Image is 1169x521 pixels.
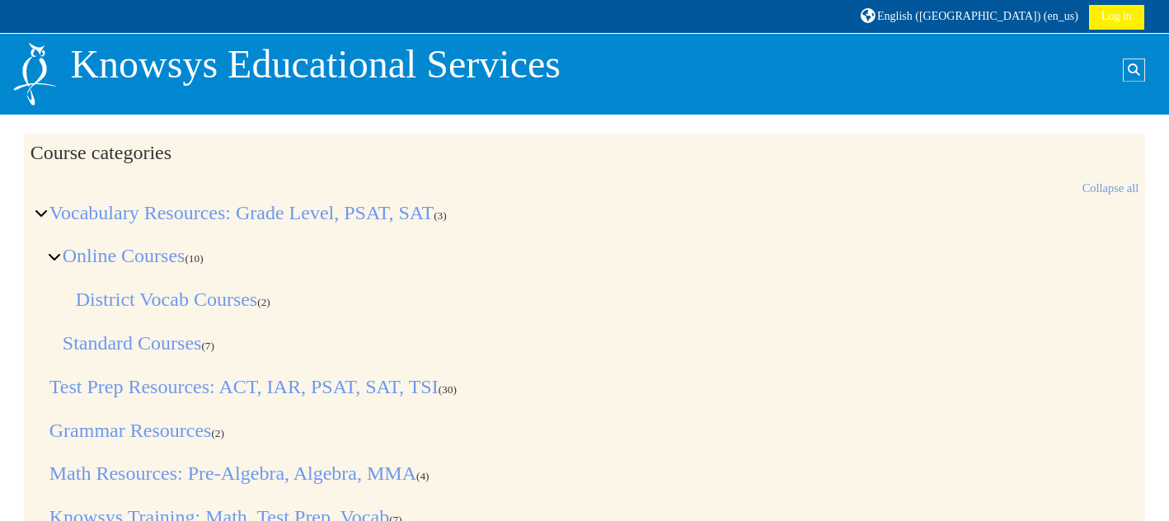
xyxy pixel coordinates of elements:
[1082,181,1139,195] a: Collapse all
[434,209,447,222] span: Number of courses
[12,40,58,107] img: Logo
[858,3,1081,29] a: English ([GEOGRAPHIC_DATA]) ‎(en_us)‎
[49,376,439,397] a: Test Prep Resources: ACT, IAR, PSAT, SAT, TSI
[49,420,212,441] a: Grammar Resources
[76,289,257,310] a: District Vocab Courses
[31,141,1138,165] h2: Course categories
[49,462,416,484] a: Math Resources: Pre-Algebra, Algebra, MMA
[63,332,202,354] a: Standard Courses
[201,340,214,352] span: Number of courses
[416,470,430,482] span: Number of courses
[439,383,457,396] span: Number of courses
[63,245,185,266] a: Online Courses
[211,427,224,439] span: Number of courses
[49,202,434,223] a: Vocabulary Resources: Grade Level, PSAT, SAT
[12,66,58,79] a: Home
[257,296,270,308] span: Number of courses
[185,252,203,265] span: Number of courses
[877,10,1078,22] span: English ([GEOGRAPHIC_DATA]) ‎(en_us)‎
[70,40,561,88] p: Knowsys Educational Services
[1089,5,1144,30] a: Log in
